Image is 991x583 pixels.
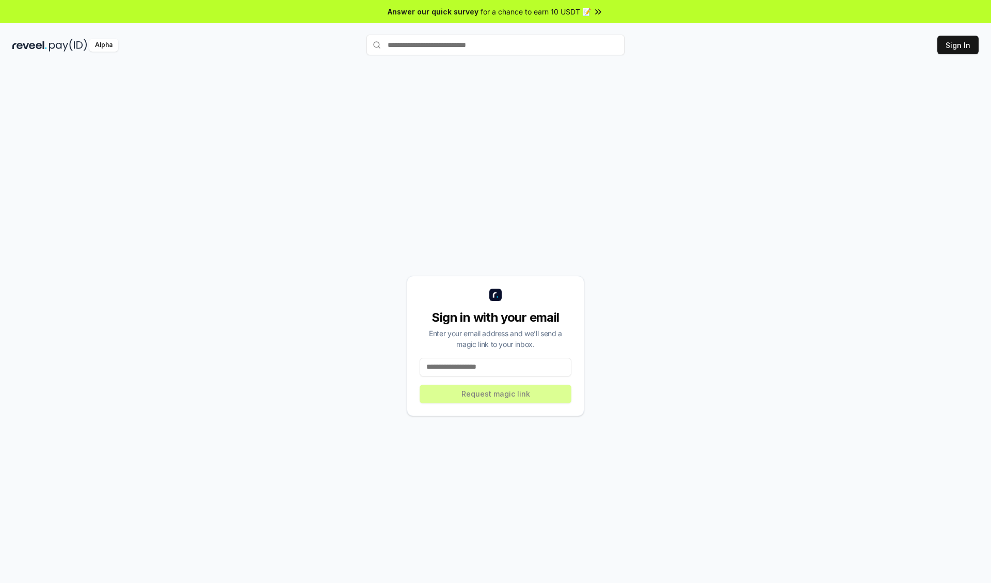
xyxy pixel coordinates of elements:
div: Enter your email address and we’ll send a magic link to your inbox. [420,328,571,350]
button: Sign In [937,36,979,54]
div: Sign in with your email [420,309,571,326]
span: for a chance to earn 10 USDT 📝 [481,6,591,17]
div: Alpha [89,39,118,52]
img: logo_small [489,289,502,301]
span: Answer our quick survey [388,6,478,17]
img: reveel_dark [12,39,47,52]
img: pay_id [49,39,87,52]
